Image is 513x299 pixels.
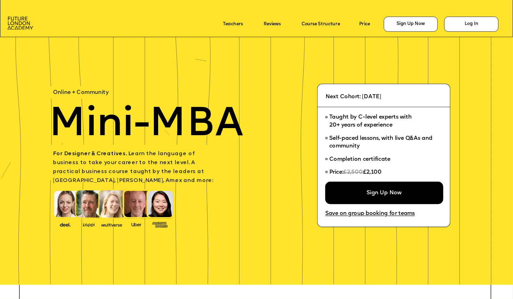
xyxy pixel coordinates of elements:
[55,221,75,228] img: image-388f4489-9820-4c53-9b08-f7df0b8d4ae2.png
[264,22,281,27] a: Reviews
[223,22,243,27] a: Teachers
[363,170,382,175] span: £2,100
[79,221,99,227] img: image-b2f1584c-cbf7-4a77-bbe0-f56ae6ee31f2.png
[359,22,370,27] a: Price
[150,220,170,228] img: image-93eab660-639c-4de6-957c-4ae039a0235a.png
[7,17,33,30] img: image-aac980e9-41de-4c2d-a048-f29dd30a0068.png
[126,221,146,227] img: image-99cff0b2-a396-4aab-8550-cf4071da2cb9.png
[53,151,213,184] span: earn the language of business to take your career to the next level. A practical business course ...
[343,170,363,175] span: £2,500
[329,170,343,175] span: Price:
[53,151,131,157] span: For Designer & Creatives. L
[53,90,109,95] span: Online + Community
[100,221,124,228] img: image-b7d05013-d886-4065-8d38-3eca2af40620.png
[325,211,415,217] a: Save on group booking for teams
[329,157,390,162] span: Completion certificate
[49,105,244,145] span: Mini-MBA
[329,115,412,128] span: Taught by C-level experts with 20+ years of experience
[326,94,381,100] span: Next Cohort: [DATE]
[302,22,340,27] a: Course Structure
[329,136,434,149] span: Self-paced lessons, with live Q&As and community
